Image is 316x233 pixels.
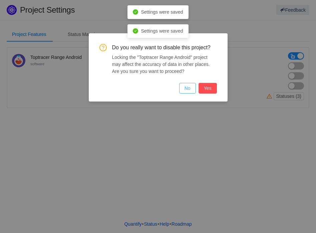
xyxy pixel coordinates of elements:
[199,83,217,94] button: Yes
[112,44,217,51] span: Do you really want to disable this project?
[133,9,138,15] i: icon: check-circle
[179,83,196,94] button: No
[141,28,183,34] span: Settings were saved
[133,28,138,34] i: icon: check-circle
[99,44,107,51] i: icon: question-circle
[112,54,217,75] div: Locking the "Toptracer Range Android" project may affect the accuracy of data in other places. Ar...
[141,9,183,15] span: Settings were saved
